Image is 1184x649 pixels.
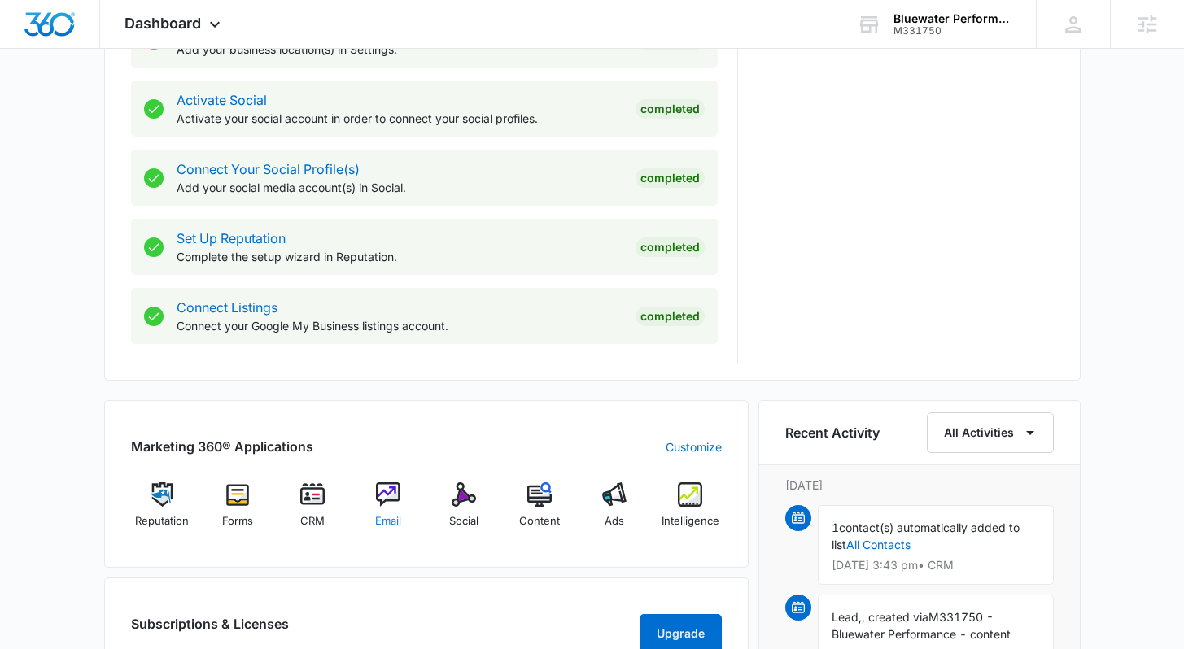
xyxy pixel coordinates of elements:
span: Reputation [135,513,189,529]
a: Connect Listings [177,299,277,316]
p: Add your social media account(s) in Social. [177,179,623,196]
span: contact(s) automatically added to list [832,521,1020,551]
a: Customize [666,438,722,455]
div: account id [893,25,1012,37]
span: Email [375,513,401,529]
a: Set Up Reputation [177,230,286,246]
a: Email [357,482,420,541]
span: 1 [832,521,839,534]
div: Completed [636,168,705,188]
h2: Subscriptions & Licenses [131,614,289,647]
a: Connect Your Social Profile(s) [177,161,360,177]
a: Ads [583,482,646,541]
p: Activate your social account in order to connect your social profiles. [177,110,623,127]
div: account name [893,12,1012,25]
p: [DATE] [785,477,1054,494]
span: Social [449,513,478,529]
a: Social [433,482,496,541]
span: Ads [605,513,624,529]
h6: Recent Activity [785,423,880,442]
a: Content [508,482,570,541]
a: Forms [206,482,269,541]
span: CRM [300,513,325,529]
a: Activate Social [177,92,267,108]
div: Completed [636,99,705,119]
p: Complete the setup wizard in Reputation. [177,248,623,265]
span: Lead, [832,610,862,624]
div: Completed [636,237,705,257]
a: CRM [282,482,344,541]
span: Forms [222,513,253,529]
p: Add your business location(s) in Settings. [177,41,623,58]
span: Intelligence [662,513,719,529]
a: Reputation [131,482,194,541]
h2: Marketing 360® Applications [131,437,313,456]
p: Connect your Google My Business listings account. [177,317,623,334]
button: All Activities [927,412,1054,453]
span: Dashboard [125,15,201,32]
span: , created via [862,610,928,624]
a: All Contacts [846,538,911,551]
div: Completed [636,307,705,326]
span: Content [519,513,560,529]
a: Intelligence [659,482,722,541]
p: [DATE] 3:43 pm • CRM [832,560,1040,571]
